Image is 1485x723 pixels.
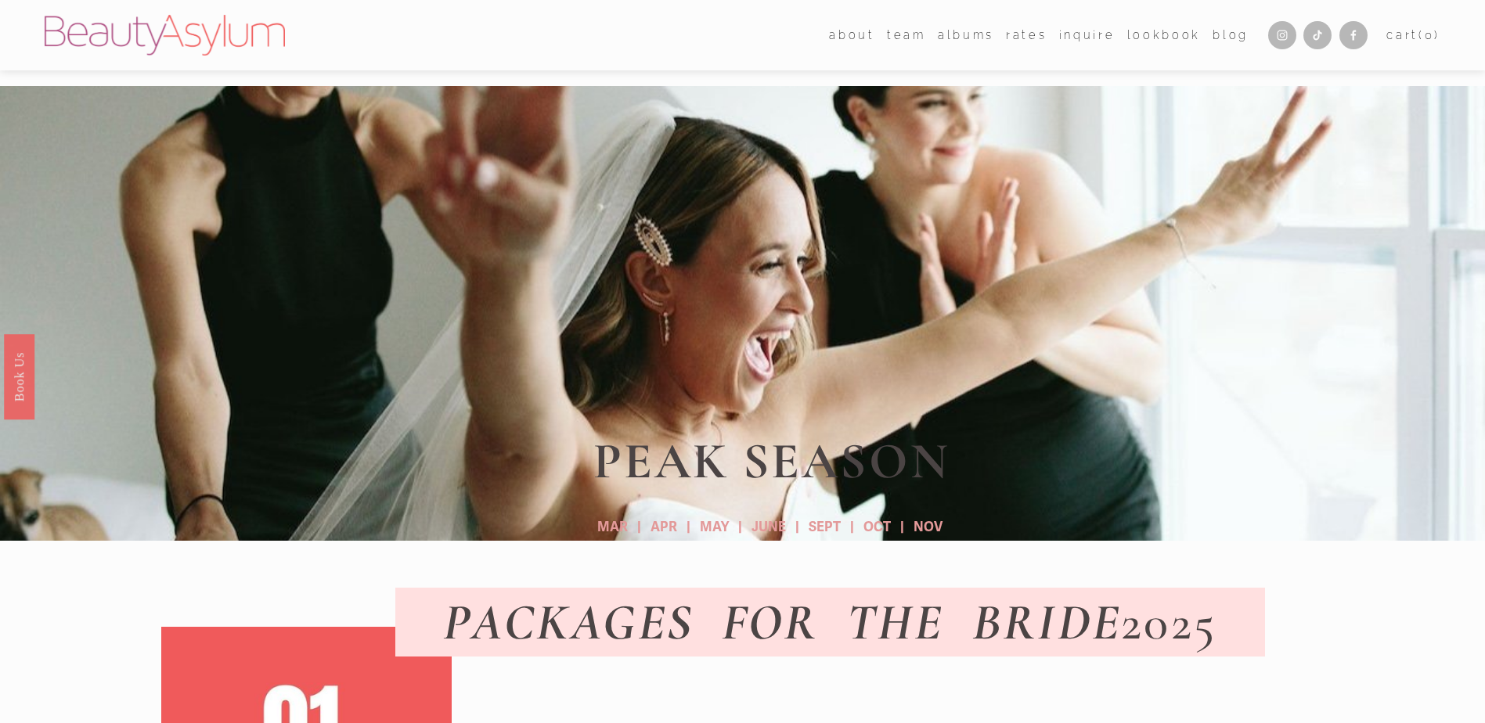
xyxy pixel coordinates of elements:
span: ( ) [1418,28,1440,41]
span: team [887,25,926,46]
a: Lookbook [1127,23,1201,46]
strong: MAR | APR | MAY | JUNE | SEPT | OCT | NOV [597,519,943,535]
a: folder dropdown [887,23,926,46]
span: 0 [1425,28,1435,41]
a: Book Us [4,334,34,419]
a: Facebook [1339,21,1368,49]
h1: 2025 [395,595,1264,650]
span: about [829,25,874,46]
strong: PEAK SEASON [593,430,951,492]
a: Blog [1213,23,1249,46]
a: 0 items in cart [1386,25,1440,46]
a: TikTok [1303,21,1332,49]
a: Inquire [1059,23,1116,46]
a: Instagram [1268,21,1296,49]
em: PACKAGES FOR THE BRIDE [443,592,1121,653]
a: folder dropdown [829,23,874,46]
img: Beauty Asylum | Bridal Hair &amp; Makeup Charlotte &amp; Atlanta [45,15,285,56]
a: albums [938,23,994,46]
a: Rates [1006,23,1047,46]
